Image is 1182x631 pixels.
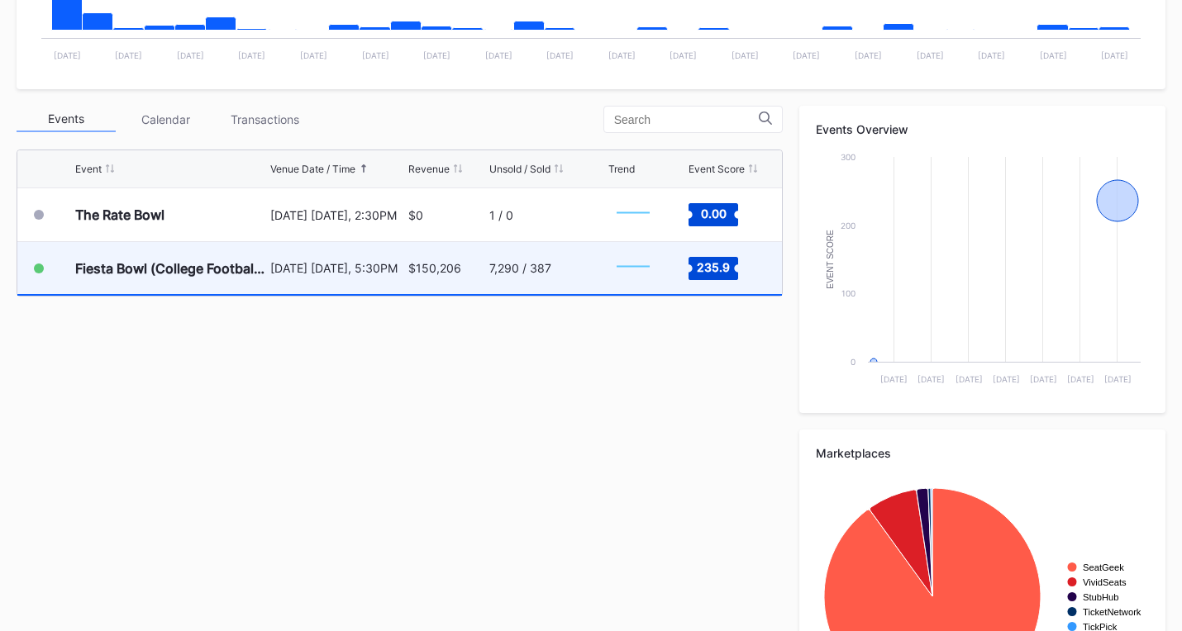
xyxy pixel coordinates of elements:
[408,261,461,275] div: $150,206
[816,122,1149,136] div: Events Overview
[1083,607,1141,617] text: TicketNetwork
[608,50,636,60] text: [DATE]
[1083,592,1119,602] text: StubHub
[423,50,450,60] text: [DATE]
[485,50,512,60] text: [DATE]
[826,230,835,289] text: Event Score
[362,50,389,60] text: [DATE]
[816,446,1149,460] div: Marketplaces
[1066,374,1094,384] text: [DATE]
[851,357,856,367] text: 0
[270,261,404,275] div: [DATE] [DATE], 5:30PM
[270,163,355,175] div: Venue Date / Time
[608,163,635,175] div: Trend
[701,206,727,221] text: 0.00
[608,194,658,235] svg: Chart title
[546,50,574,60] text: [DATE]
[270,208,404,222] div: [DATE] [DATE], 2:30PM
[841,221,856,230] text: 200
[732,50,759,60] text: [DATE]
[689,163,745,175] div: Event Score
[215,107,314,132] div: Transactions
[1040,50,1067,60] text: [DATE]
[697,259,730,273] text: 235.9
[917,50,944,60] text: [DATE]
[300,50,327,60] text: [DATE]
[841,288,856,298] text: 100
[614,113,759,126] input: Search
[841,152,856,162] text: 300
[115,50,142,60] text: [DATE]
[608,248,658,289] svg: Chart title
[489,261,551,275] div: 7,290 / 387
[855,50,882,60] text: [DATE]
[238,50,265,60] text: [DATE]
[955,374,982,384] text: [DATE]
[116,107,215,132] div: Calendar
[1083,562,1124,572] text: SeatGeek
[670,50,697,60] text: [DATE]
[54,50,81,60] text: [DATE]
[816,149,1149,396] svg: Chart title
[489,163,550,175] div: Unsold / Sold
[177,50,204,60] text: [DATE]
[408,208,423,222] div: $0
[17,107,116,132] div: Events
[1101,50,1128,60] text: [DATE]
[793,50,820,60] text: [DATE]
[408,163,450,175] div: Revenue
[75,163,102,175] div: Event
[1029,374,1056,384] text: [DATE]
[992,374,1019,384] text: [DATE]
[1083,577,1127,587] text: VividSeats
[75,206,164,223] div: The Rate Bowl
[75,260,266,277] div: Fiesta Bowl (College Football Playoff Semifinals)
[489,208,513,222] div: 1 / 0
[880,374,908,384] text: [DATE]
[1103,374,1131,384] text: [DATE]
[917,374,945,384] text: [DATE]
[978,50,1005,60] text: [DATE]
